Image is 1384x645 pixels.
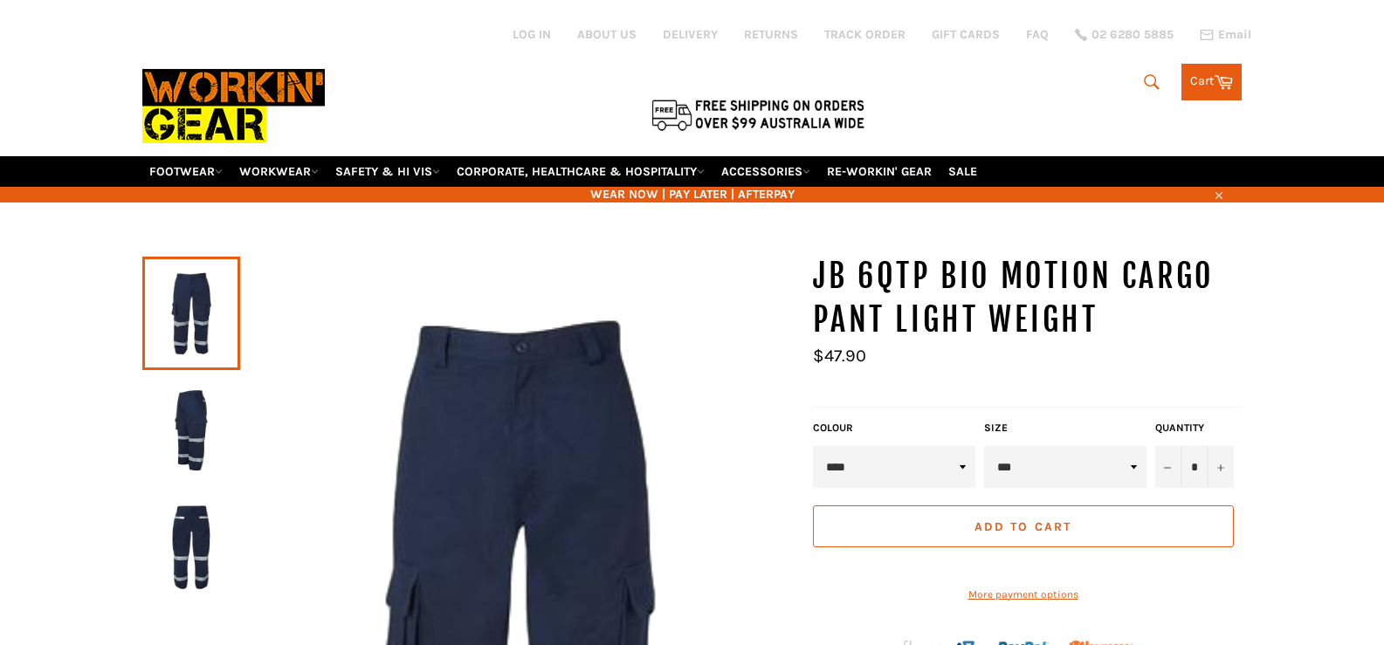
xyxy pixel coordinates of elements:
[142,57,325,155] img: Workin Gear leaders in Workwear, Safety Boots, PPE, Uniforms. Australia's No.1 in Workwear
[142,186,1243,202] span: WEAR NOW | PAY LATER | AFTERPAY
[1208,446,1234,488] button: Increase item quantity by one
[813,587,1234,602] a: More payment options
[974,519,1071,534] span: Add to Cart
[1026,26,1049,43] a: FAQ
[1155,446,1181,488] button: Reduce item quantity by one
[1075,29,1174,41] a: 02 6280 5885
[813,255,1243,341] h1: JB 6QTP Bio Motion Cargo Pant Light Weight
[813,346,866,366] span: $47.90
[941,156,984,187] a: SALE
[744,26,798,43] a: RETURNS
[142,156,230,187] a: FOOTWEAR
[984,421,1146,436] label: Size
[151,382,231,478] img: JB 6QTP Bio Motion Cargo Pant Light Weight - Workin' Gear
[813,421,975,436] label: COLOUR
[824,26,905,43] a: TRACK ORDER
[820,156,939,187] a: RE-WORKIN' GEAR
[714,156,817,187] a: ACCESSORIES
[1218,29,1251,41] span: Email
[1181,64,1242,100] a: Cart
[649,96,867,133] img: Flat $9.95 shipping Australia wide
[232,156,326,187] a: WORKWEAR
[932,26,1000,43] a: GIFT CARDS
[1200,28,1251,42] a: Email
[813,505,1234,547] button: Add to Cart
[151,499,231,595] img: JB 6QTP Bio Motion Cargo Pant Light Weight - Workin' Gear
[663,26,718,43] a: DELIVERY
[1155,421,1234,436] label: Quantity
[1091,29,1174,41] span: 02 6280 5885
[577,26,637,43] a: ABOUT US
[450,156,712,187] a: CORPORATE, HEALTHCARE & HOSPITALITY
[328,156,447,187] a: SAFETY & HI VIS
[513,27,551,42] a: Log in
